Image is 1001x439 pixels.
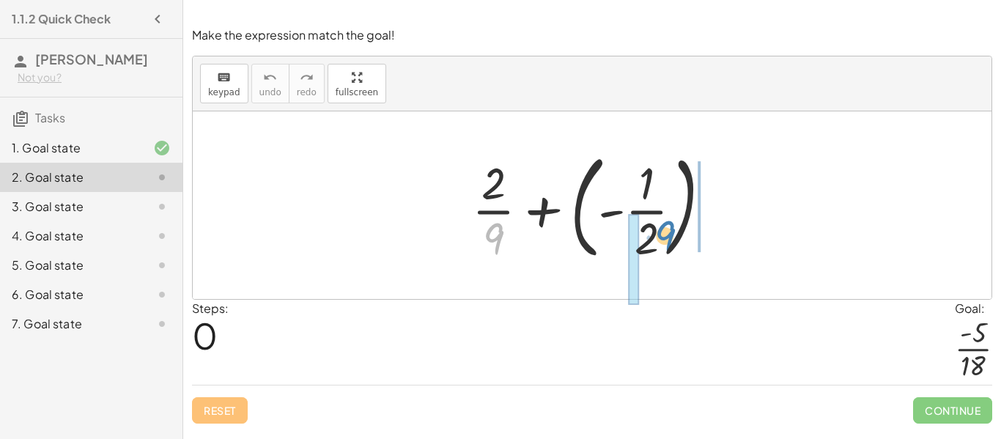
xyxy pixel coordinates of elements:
[217,69,231,86] i: keyboard
[12,139,130,157] div: 1. Goal state
[328,64,386,103] button: fullscreen
[336,87,378,97] span: fullscreen
[12,169,130,186] div: 2. Goal state
[153,169,171,186] i: Task not started.
[12,257,130,274] div: 5. Goal state
[153,227,171,245] i: Task not started.
[192,27,992,44] p: Make the expression match the goal!
[200,64,248,103] button: keyboardkeypad
[35,110,65,125] span: Tasks
[300,69,314,86] i: redo
[153,139,171,157] i: Task finished and correct.
[12,315,130,333] div: 7. Goal state
[297,87,317,97] span: redo
[153,198,171,215] i: Task not started.
[153,257,171,274] i: Task not started.
[18,70,171,85] div: Not you?
[259,87,281,97] span: undo
[208,87,240,97] span: keypad
[12,227,130,245] div: 4. Goal state
[263,69,277,86] i: undo
[955,300,992,317] div: Goal:
[289,64,325,103] button: redoredo
[12,286,130,303] div: 6. Goal state
[251,64,289,103] button: undoundo
[153,286,171,303] i: Task not started.
[12,10,111,28] h4: 1.1.2 Quick Check
[12,198,130,215] div: 3. Goal state
[192,313,218,358] span: 0
[153,315,171,333] i: Task not started.
[35,51,148,67] span: [PERSON_NAME]
[192,300,229,316] label: Steps:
